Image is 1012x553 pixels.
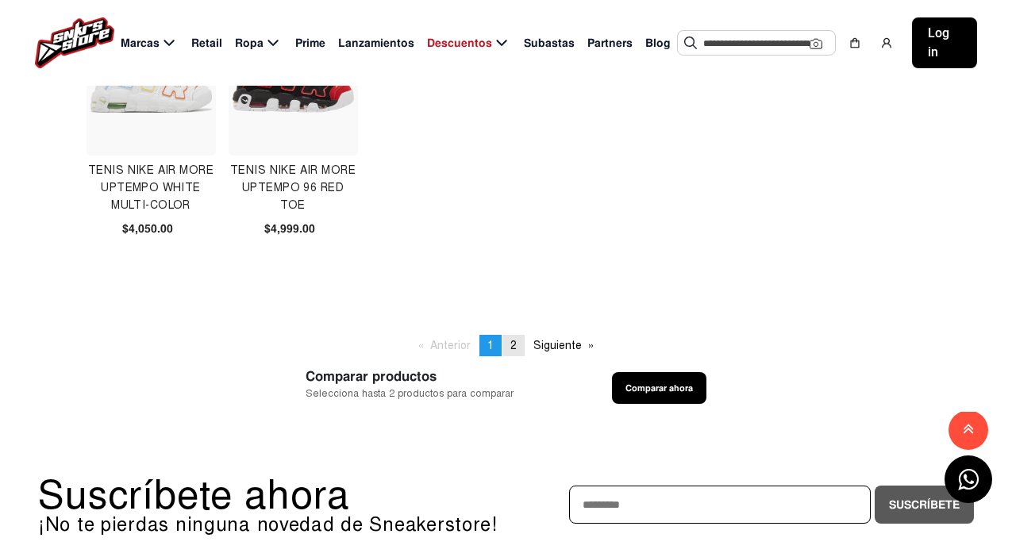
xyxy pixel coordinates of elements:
button: Suscríbete [875,486,974,524]
button: Comparar ahora [612,372,706,404]
span: Log in [928,24,961,62]
span: 2 [510,339,517,352]
h4: Tenis Nike Air More Uptempo White Multi-color [87,162,216,214]
ul: Pagination [410,335,602,356]
span: 1 [487,339,494,352]
span: Retail [191,35,222,52]
span: Subastas [524,35,575,52]
img: Cámara [810,37,822,50]
span: Anterior [430,339,471,352]
span: Blog [645,35,671,52]
span: Partners [587,35,633,52]
h4: TENIS NIKE AIR MORE UPTEMPO 96 RED TOE [229,162,358,214]
p: Suscríbete ahora [38,475,506,515]
span: Comparar productos [306,367,514,386]
span: Descuentos [427,35,492,52]
p: ¡No te pierdas ninguna novedad de Sneakerstore! [38,515,506,534]
img: Buscar [684,36,697,49]
img: logo [35,17,114,68]
span: Lanzamientos [338,35,414,52]
span: Selecciona hasta 2 productos para comparar [306,386,514,401]
span: $4,050.00 [122,221,173,237]
span: Ropa [235,35,264,52]
img: shopping [848,36,861,49]
span: $4,999.00 [264,221,315,237]
span: Marcas [121,35,160,52]
img: user [880,36,893,49]
span: Prime [295,35,325,52]
a: Siguiente page [525,335,602,356]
